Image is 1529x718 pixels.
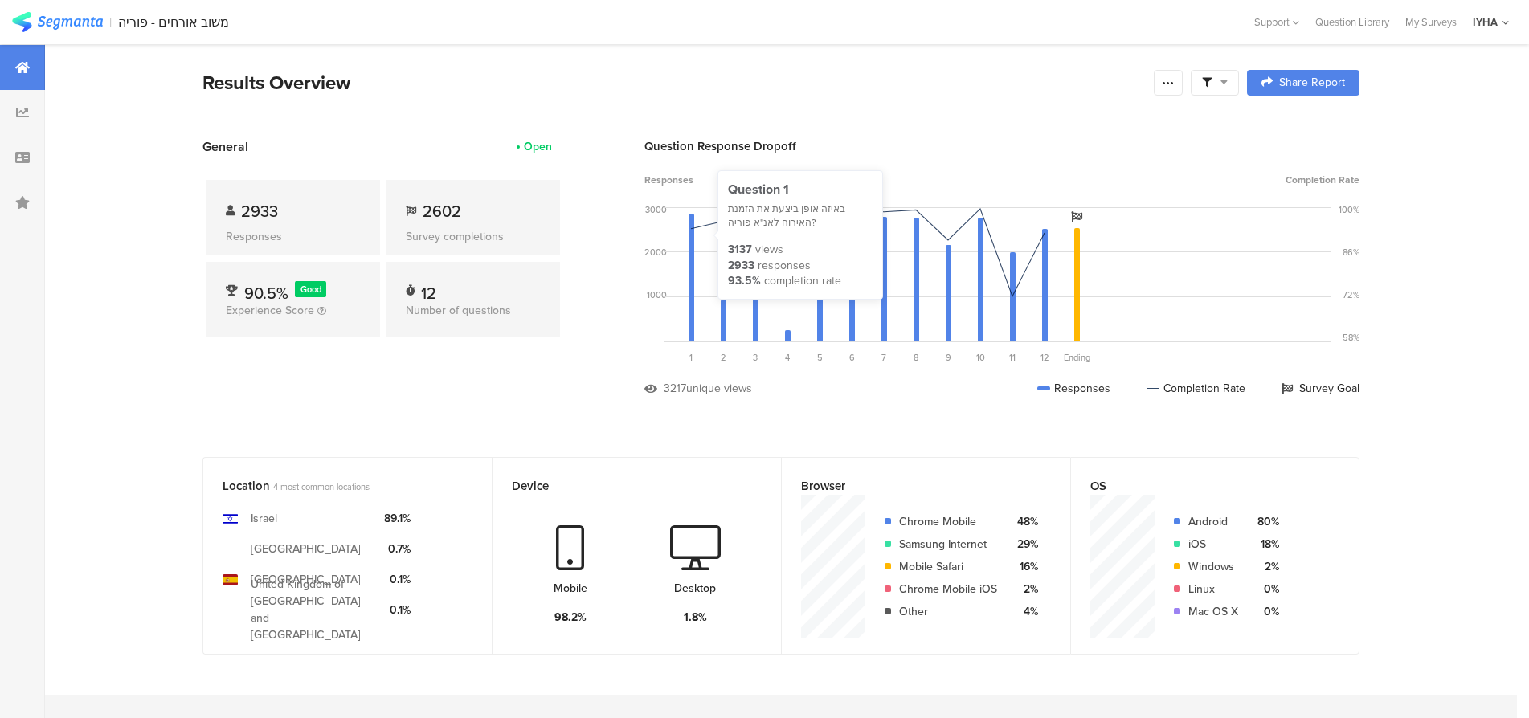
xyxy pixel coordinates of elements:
[1147,380,1245,397] div: Completion Rate
[721,351,726,364] span: 2
[849,351,855,364] span: 6
[647,288,667,301] div: 1000
[1251,513,1279,530] div: 80%
[12,12,103,32] img: segmanta logo
[946,351,951,364] span: 9
[1251,558,1279,575] div: 2%
[300,283,321,296] span: Good
[674,580,716,597] div: Desktop
[554,580,587,597] div: Mobile
[1343,246,1359,259] div: 86%
[644,173,693,187] span: Responses
[899,581,997,598] div: Chrome Mobile iOS
[384,571,411,588] div: 0.1%
[251,510,277,527] div: Israel
[758,258,811,274] div: responses
[728,242,752,258] div: 3137
[801,477,1024,495] div: Browser
[1188,536,1238,553] div: iOS
[1188,603,1238,620] div: Mac OS X
[785,351,790,364] span: 4
[899,558,997,575] div: Mobile Safari
[251,571,361,588] div: [GEOGRAPHIC_DATA]
[728,273,761,289] div: 93.5%
[755,242,783,258] div: views
[764,273,841,289] div: completion rate
[1307,14,1397,30] a: Question Library
[728,181,873,198] div: Question 1
[202,137,248,156] span: General
[664,380,686,397] div: 3217
[244,281,288,305] span: 90.5%
[1010,558,1038,575] div: 16%
[728,258,754,274] div: 2933
[1251,536,1279,553] div: 18%
[645,203,667,216] div: 3000
[109,13,112,31] div: |
[1090,477,1313,495] div: OS
[406,302,511,319] span: Number of questions
[512,477,735,495] div: Device
[384,541,411,557] div: 0.7%
[524,138,552,155] div: Open
[914,351,918,364] span: 8
[1254,10,1299,35] div: Support
[1010,513,1038,530] div: 48%
[1188,558,1238,575] div: Windows
[1009,351,1016,364] span: 11
[1010,581,1038,598] div: 2%
[817,351,823,364] span: 5
[251,541,361,557] div: [GEOGRAPHIC_DATA]
[554,609,587,626] div: 98.2%
[251,576,371,643] div: United Kingdom of [GEOGRAPHIC_DATA] and [GEOGRAPHIC_DATA]
[1286,173,1359,187] span: Completion Rate
[1339,203,1359,216] div: 100%
[881,351,886,364] span: 7
[1343,331,1359,344] div: 58%
[202,68,1146,97] div: Results Overview
[686,380,752,397] div: unique views
[1282,380,1359,397] div: Survey Goal
[226,302,314,319] span: Experience Score
[899,603,997,620] div: Other
[241,199,278,223] span: 2933
[1037,380,1110,397] div: Responses
[421,281,436,297] div: 12
[728,202,873,230] div: באיזה אופן ביצעת את הזמנת האירוח לאנ"א פוריה?
[899,536,997,553] div: Samsung Internet
[644,137,1359,155] div: Question Response Dropoff
[689,351,693,364] span: 1
[1397,14,1465,30] a: My Surveys
[644,246,667,259] div: 2000
[384,602,411,618] div: 0.1%
[1279,77,1345,88] span: Share Report
[1061,351,1093,364] div: Ending
[899,513,997,530] div: Chrome Mobile
[1343,288,1359,301] div: 72%
[273,480,370,493] span: 4 most common locations
[1040,351,1049,364] span: 12
[1010,603,1038,620] div: 4%
[1251,581,1279,598] div: 0%
[1251,603,1279,620] div: 0%
[423,199,461,223] span: 2602
[976,351,985,364] span: 10
[1473,14,1498,30] div: IYHA
[1071,211,1082,222] i: Survey Goal
[118,14,229,30] div: משוב אורחים - פוריה
[406,228,541,245] div: Survey completions
[753,351,758,364] span: 3
[684,609,707,626] div: 1.8%
[1010,536,1038,553] div: 29%
[1188,581,1238,598] div: Linux
[384,510,411,527] div: 89.1%
[226,228,361,245] div: Responses
[1188,513,1238,530] div: Android
[223,477,446,495] div: Location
